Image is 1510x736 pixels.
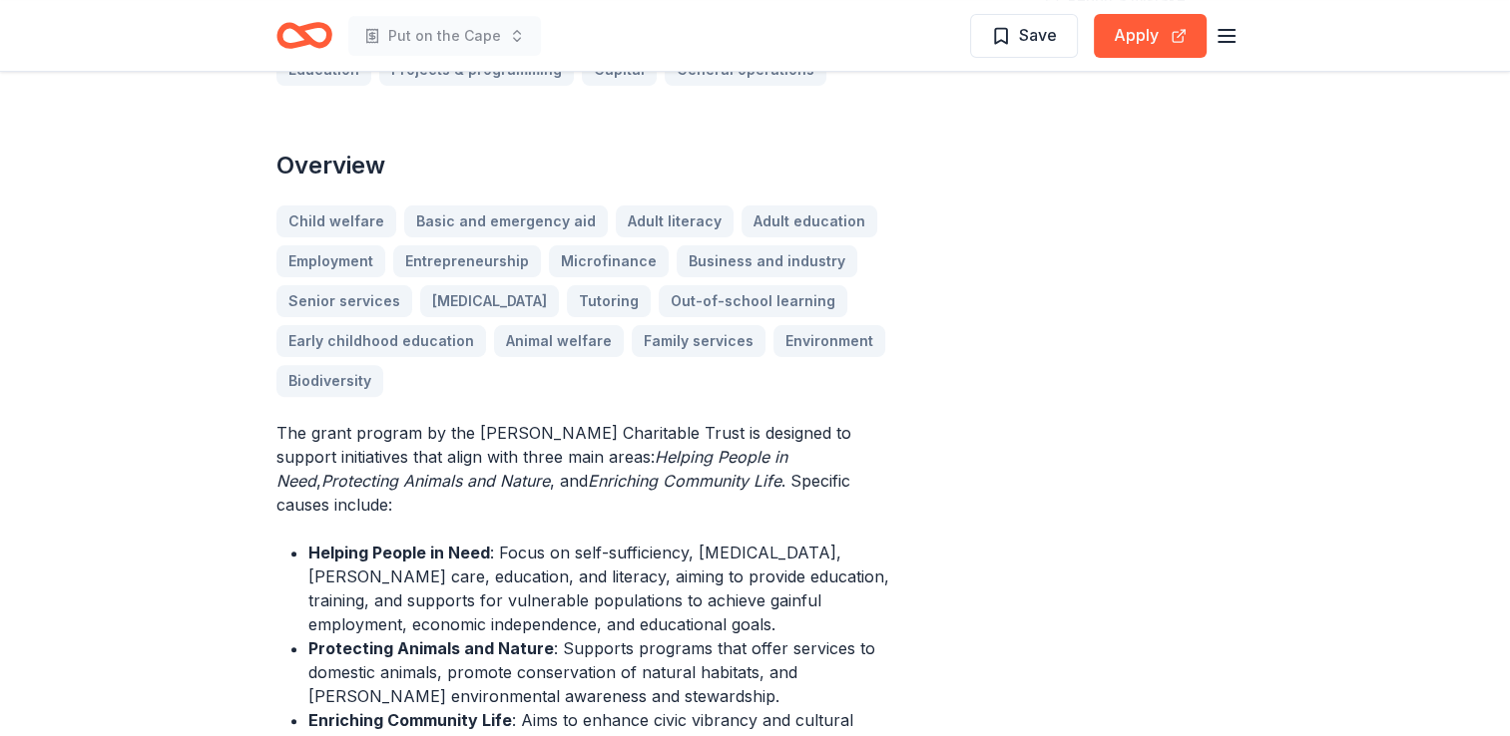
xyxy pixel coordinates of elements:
em: Protecting Animals and Nature [321,471,550,491]
em: Helping People in Need [276,447,787,491]
strong: Enriching Community Life [308,710,512,730]
strong: Helping People in Need [308,543,490,562]
button: Save [970,14,1078,58]
a: Home [276,12,332,59]
button: Apply [1094,14,1207,58]
span: Put on the Cape [388,24,501,48]
li: : Focus on self-sufficiency, [MEDICAL_DATA], [PERSON_NAME] care, education, and literacy, aiming ... [308,541,899,636]
strong: Protecting Animals and Nature [308,638,554,658]
h2: Overview [276,150,899,182]
span: Save [1019,22,1057,48]
li: : Supports programs that offer services to domestic animals, promote conservation of natural habi... [308,636,899,708]
button: Put on the Cape [348,16,541,56]
em: Enriching Community Life [588,471,781,491]
p: The grant program by the [PERSON_NAME] Charitable Trust is designed to support initiatives that a... [276,421,899,517]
